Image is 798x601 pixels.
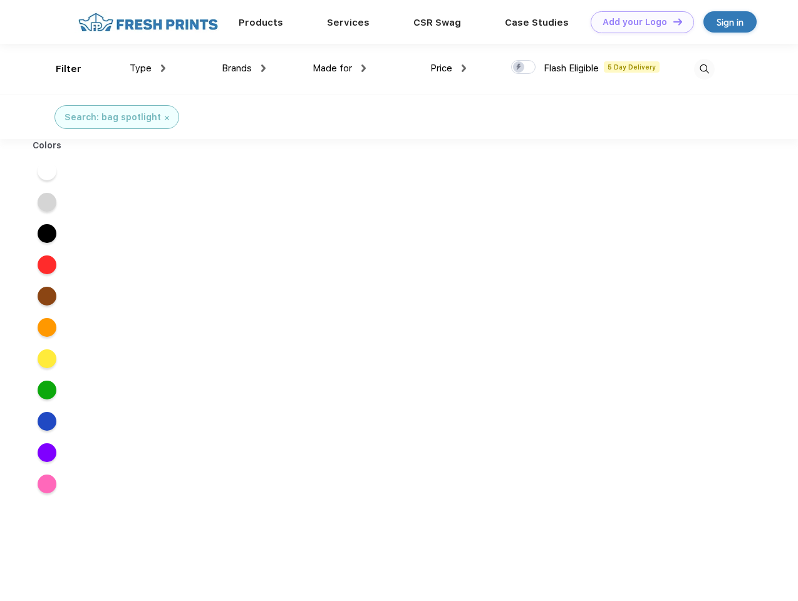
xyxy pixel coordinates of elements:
[361,64,366,72] img: dropdown.png
[130,63,152,74] span: Type
[261,64,266,72] img: dropdown.png
[430,63,452,74] span: Price
[161,64,165,72] img: dropdown.png
[694,59,715,80] img: desktop_search.svg
[603,17,667,28] div: Add your Logo
[75,11,222,33] img: fo%20logo%202.webp
[222,63,252,74] span: Brands
[604,61,660,73] span: 5 Day Delivery
[65,111,161,124] div: Search: bag spotlight
[239,17,283,28] a: Products
[165,116,169,120] img: filter_cancel.svg
[673,18,682,25] img: DT
[462,64,466,72] img: dropdown.png
[23,139,71,152] div: Colors
[313,63,352,74] span: Made for
[544,63,599,74] span: Flash Eligible
[703,11,757,33] a: Sign in
[56,62,81,76] div: Filter
[717,15,744,29] div: Sign in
